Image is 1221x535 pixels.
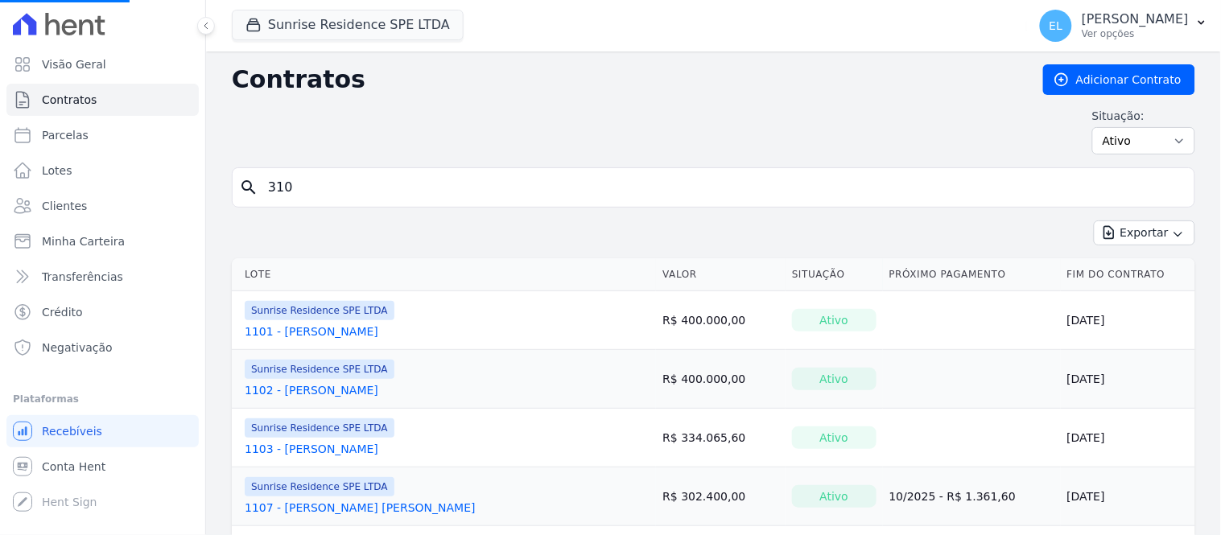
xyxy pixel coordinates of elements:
th: Lote [232,258,656,291]
h2: Contratos [232,65,1017,94]
a: 1103 - [PERSON_NAME] [245,441,378,457]
th: Situação [786,258,883,291]
div: Ativo [792,368,877,390]
input: Buscar por nome do lote [258,171,1188,204]
div: Ativo [792,309,877,331]
span: Sunrise Residence SPE LTDA [245,360,394,379]
p: Ver opções [1082,27,1189,40]
th: Valor [656,258,786,291]
span: Transferências [42,269,123,285]
a: 1102 - [PERSON_NAME] [245,382,378,398]
span: Lotes [42,163,72,179]
a: 1107 - [PERSON_NAME] [PERSON_NAME] [245,500,476,516]
td: [DATE] [1061,409,1195,467]
td: R$ 302.400,00 [656,467,786,526]
th: Fim do Contrato [1061,258,1195,291]
span: EL [1050,20,1063,31]
a: Minha Carteira [6,225,199,257]
button: Sunrise Residence SPE LTDA [232,10,464,40]
a: 10/2025 - R$ 1.361,60 [889,490,1017,503]
button: EL [PERSON_NAME] Ver opções [1027,3,1221,48]
span: Visão Geral [42,56,106,72]
a: Recebíveis [6,415,199,447]
td: [DATE] [1061,467,1195,526]
a: Visão Geral [6,48,199,80]
a: Clientes [6,190,199,222]
a: Conta Hent [6,451,199,483]
i: search [239,178,258,197]
a: 1101 - [PERSON_NAME] [245,323,378,340]
td: R$ 400.000,00 [656,350,786,409]
a: Transferências [6,261,199,293]
span: Crédito [42,304,83,320]
span: Minha Carteira [42,233,125,249]
div: Plataformas [13,389,192,409]
span: Sunrise Residence SPE LTDA [245,301,394,320]
a: Negativação [6,331,199,364]
td: [DATE] [1061,350,1195,409]
a: Contratos [6,84,199,116]
div: Ativo [792,426,877,449]
a: Crédito [6,296,199,328]
a: Lotes [6,154,199,187]
span: Sunrise Residence SPE LTDA [245,477,394,496]
td: R$ 334.065,60 [656,409,786,467]
span: Negativação [42,340,113,356]
span: Conta Hent [42,459,105,475]
span: Parcelas [42,127,89,143]
td: R$ 400.000,00 [656,291,786,350]
div: Ativo [792,485,877,508]
span: Contratos [42,92,97,108]
label: Situação: [1092,108,1195,124]
span: Clientes [42,198,87,214]
a: Adicionar Contrato [1043,64,1195,95]
button: Exportar [1094,220,1195,245]
th: Próximo Pagamento [883,258,1061,291]
td: [DATE] [1061,291,1195,350]
a: Parcelas [6,119,199,151]
span: Sunrise Residence SPE LTDA [245,418,394,438]
span: Recebíveis [42,423,102,439]
p: [PERSON_NAME] [1082,11,1189,27]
